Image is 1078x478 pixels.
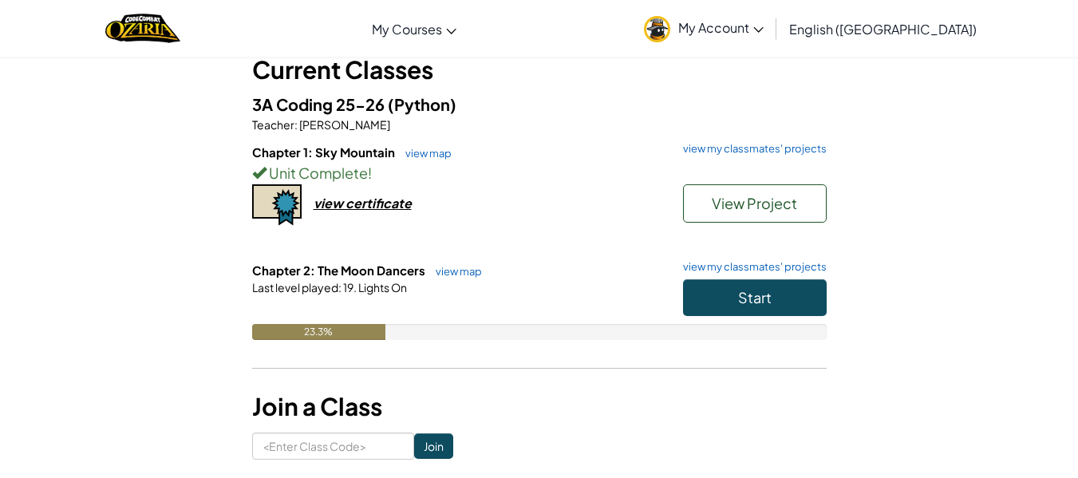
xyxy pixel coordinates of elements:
[298,117,390,132] span: [PERSON_NAME]
[388,94,456,114] span: (Python)
[781,7,985,50] a: English ([GEOGRAPHIC_DATA])
[789,21,977,38] span: English ([GEOGRAPHIC_DATA])
[338,280,342,294] span: :
[414,433,453,459] input: Join
[364,7,464,50] a: My Courses
[105,12,180,45] img: Home
[294,117,298,132] span: :
[372,21,442,38] span: My Courses
[252,263,428,278] span: Chapter 2: The Moon Dancers
[105,12,180,45] a: Ozaria by CodeCombat logo
[683,184,827,223] button: View Project
[644,16,670,42] img: avatar
[314,195,412,211] div: view certificate
[252,94,388,114] span: 3A Coding 25-26
[252,389,827,425] h3: Join a Class
[252,184,302,226] img: certificate-icon.png
[252,144,397,160] span: Chapter 1: Sky Mountain
[675,262,827,272] a: view my classmates' projects
[252,433,414,460] input: <Enter Class Code>
[252,52,827,88] h3: Current Classes
[678,19,764,36] span: My Account
[252,195,412,211] a: view certificate
[683,279,827,316] button: Start
[267,164,368,182] span: Unit Complete
[342,280,357,294] span: 19.
[357,280,407,294] span: Lights On
[252,117,294,132] span: Teacher
[397,147,452,160] a: view map
[252,280,338,294] span: Last level played
[738,288,772,306] span: Start
[712,194,797,212] span: View Project
[636,3,772,53] a: My Account
[252,324,386,340] div: 23.3%
[428,265,482,278] a: view map
[368,164,372,182] span: !
[675,144,827,154] a: view my classmates' projects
